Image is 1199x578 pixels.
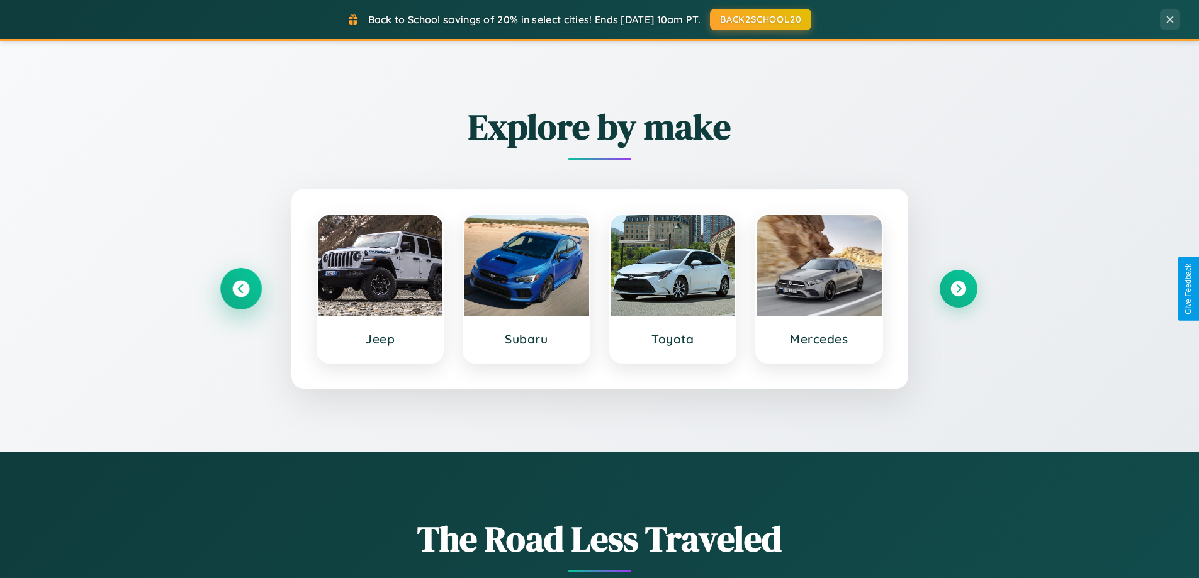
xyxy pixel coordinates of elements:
[710,9,811,30] button: BACK2SCHOOL20
[476,331,577,347] h3: Subaru
[623,331,723,347] h3: Toyota
[330,331,431,347] h3: Jeep
[222,103,977,151] h2: Explore by make
[368,13,701,26] span: Back to School savings of 20% in select cities! Ends [DATE] 10am PT.
[222,514,977,563] h1: The Road Less Traveled
[769,331,869,347] h3: Mercedes
[1184,264,1193,314] div: Give Feedback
